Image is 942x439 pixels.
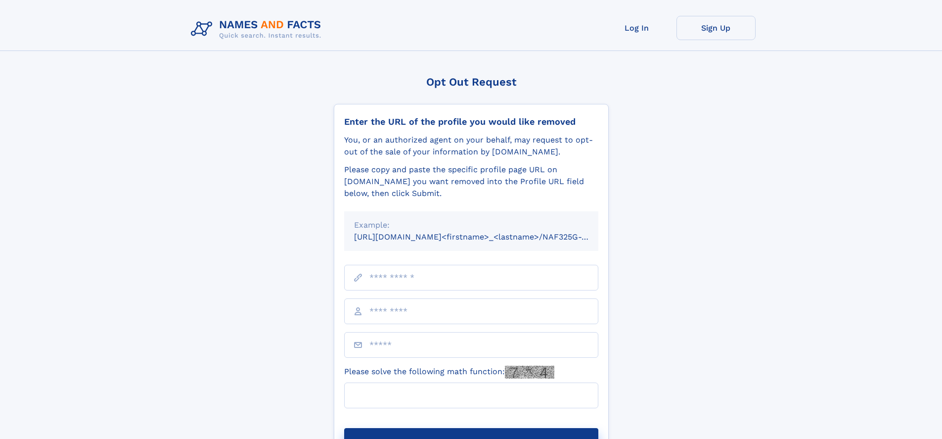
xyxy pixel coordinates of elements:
[334,76,609,88] div: Opt Out Request
[344,366,554,379] label: Please solve the following math function:
[344,134,598,158] div: You, or an authorized agent on your behalf, may request to opt-out of the sale of your informatio...
[597,16,676,40] a: Log In
[344,164,598,199] div: Please copy and paste the specific profile page URL on [DOMAIN_NAME] you want removed into the Pr...
[354,232,617,242] small: [URL][DOMAIN_NAME]<firstname>_<lastname>/NAF325G-xxxxxxxx
[354,219,588,231] div: Example:
[676,16,756,40] a: Sign Up
[187,16,329,43] img: Logo Names and Facts
[344,116,598,127] div: Enter the URL of the profile you would like removed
